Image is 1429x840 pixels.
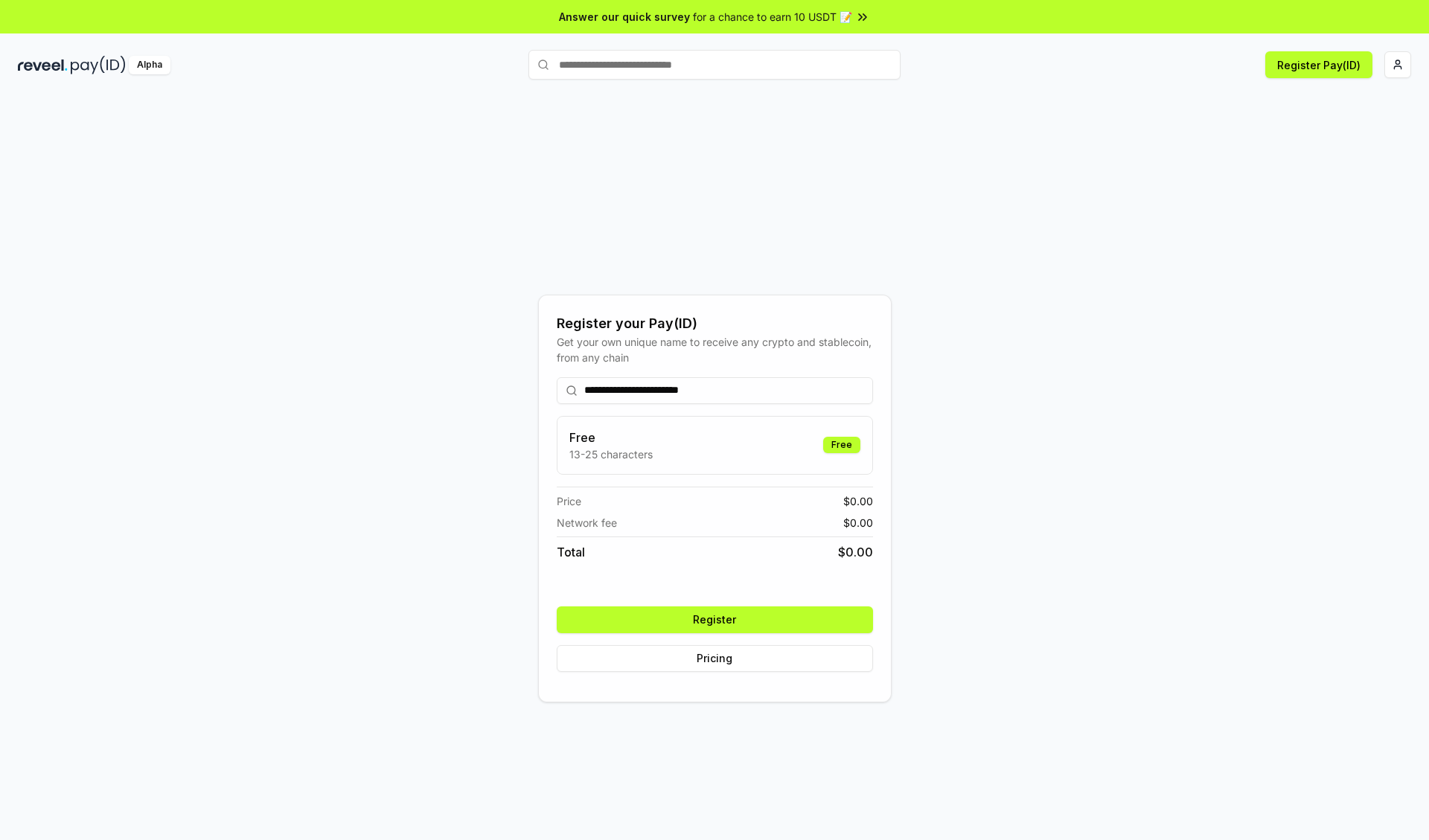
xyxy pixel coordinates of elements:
[823,437,860,453] div: Free
[557,334,873,365] div: Get your own unique name to receive any crypto and stablecoin, from any chain
[559,9,690,25] span: Answer our quick survey
[557,493,581,509] span: Price
[557,515,617,530] span: Network fee
[557,313,873,334] div: Register your Pay(ID)
[557,543,585,561] span: Total
[557,645,873,672] button: Pricing
[569,446,653,462] p: 13-25 characters
[71,56,126,74] img: pay_id
[18,56,68,74] img: reveel_dark
[838,543,873,561] span: $ 0.00
[129,56,170,74] div: Alpha
[1265,51,1372,78] button: Register Pay(ID)
[843,493,873,509] span: $ 0.00
[557,606,873,633] button: Register
[569,429,653,446] h3: Free
[693,9,852,25] span: for a chance to earn 10 USDT 📝
[843,515,873,530] span: $ 0.00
